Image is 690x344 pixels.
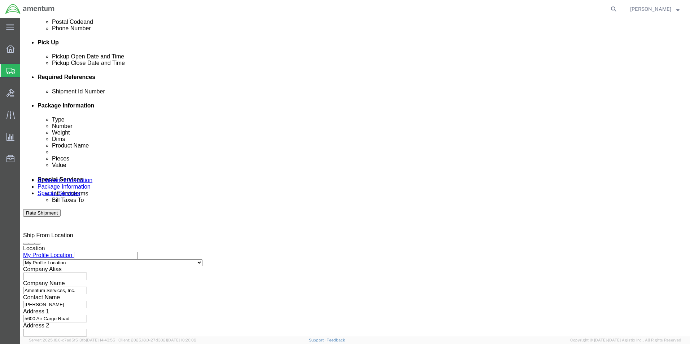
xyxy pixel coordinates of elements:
[630,5,671,13] span: Zachary Bolhuis
[118,338,196,342] span: Client: 2025.18.0-27d3021
[570,337,681,343] span: Copyright © [DATE]-[DATE] Agistix Inc., All Rights Reserved
[5,4,55,14] img: logo
[309,338,327,342] a: Support
[327,338,345,342] a: Feedback
[167,338,196,342] span: [DATE] 10:20:09
[86,338,115,342] span: [DATE] 14:43:55
[630,5,680,13] button: [PERSON_NAME]
[29,338,115,342] span: Server: 2025.18.0-c7ad5f513fb
[20,18,690,336] iframe: FS Legacy Container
